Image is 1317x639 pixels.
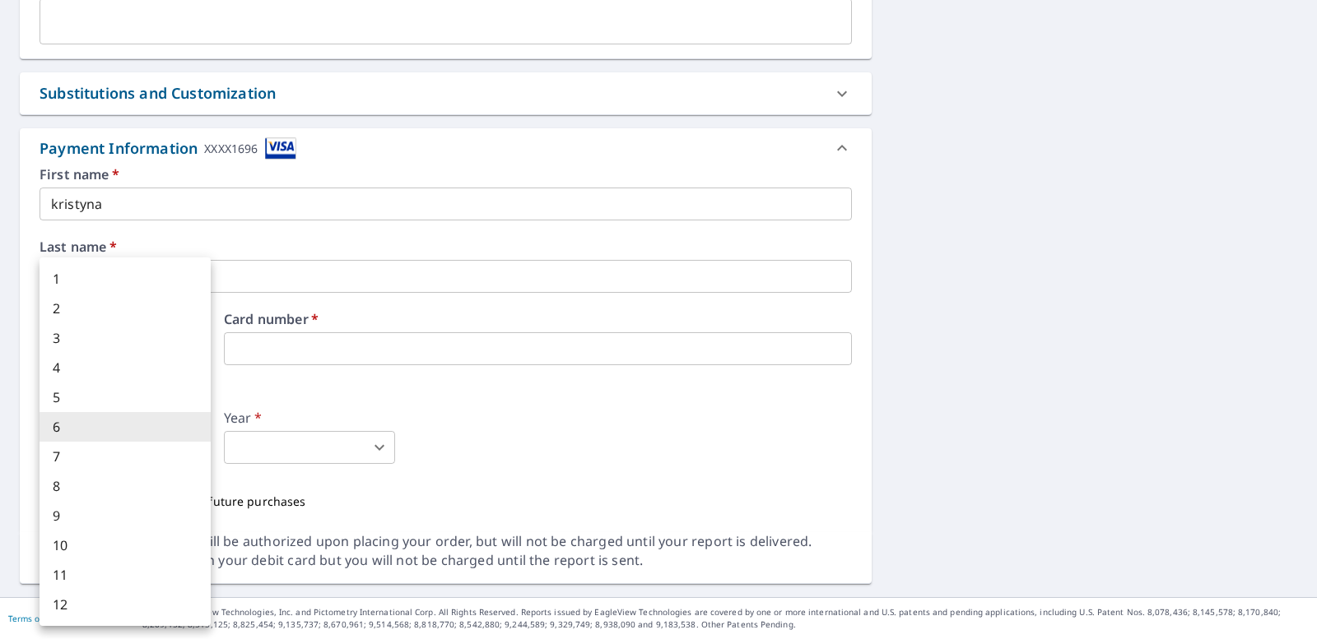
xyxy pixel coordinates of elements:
[40,264,211,294] li: 1
[40,530,211,560] li: 10
[40,560,211,590] li: 11
[40,501,211,530] li: 9
[40,353,211,382] li: 4
[40,442,211,471] li: 7
[40,323,211,353] li: 3
[40,471,211,501] li: 8
[40,294,211,323] li: 2
[40,382,211,412] li: 5
[40,412,211,442] li: 6
[40,590,211,619] li: 12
